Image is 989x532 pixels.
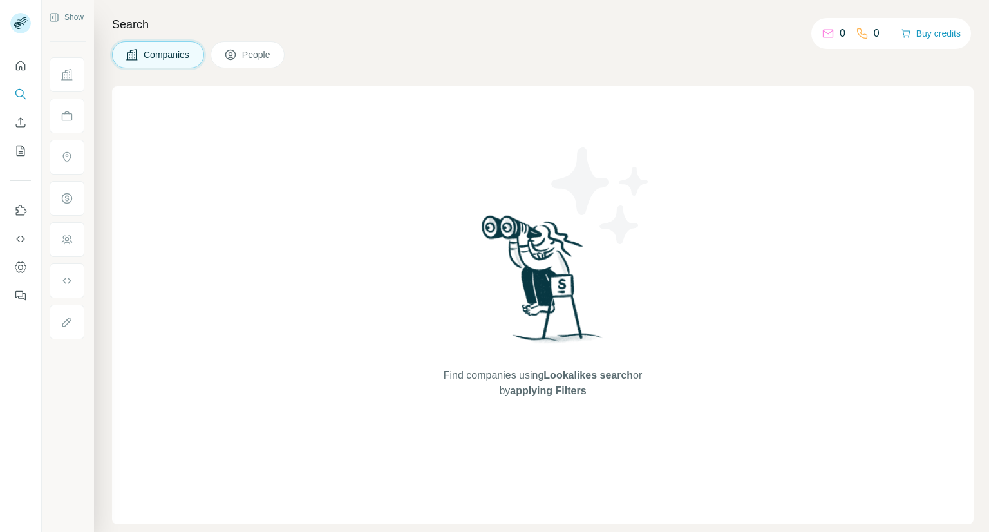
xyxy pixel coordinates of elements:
[10,111,31,134] button: Enrich CSV
[543,370,633,381] span: Lookalikes search
[112,15,974,33] h4: Search
[40,8,93,27] button: Show
[10,256,31,279] button: Dashboard
[10,139,31,162] button: My lists
[476,212,610,356] img: Surfe Illustration - Woman searching with binoculars
[10,227,31,251] button: Use Surfe API
[10,82,31,106] button: Search
[901,24,961,43] button: Buy credits
[10,199,31,222] button: Use Surfe on LinkedIn
[242,48,272,61] span: People
[10,284,31,307] button: Feedback
[10,54,31,77] button: Quick start
[510,385,586,396] span: applying Filters
[840,26,845,41] p: 0
[440,368,646,399] span: Find companies using or by
[543,138,659,254] img: Surfe Illustration - Stars
[144,48,191,61] span: Companies
[874,26,880,41] p: 0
